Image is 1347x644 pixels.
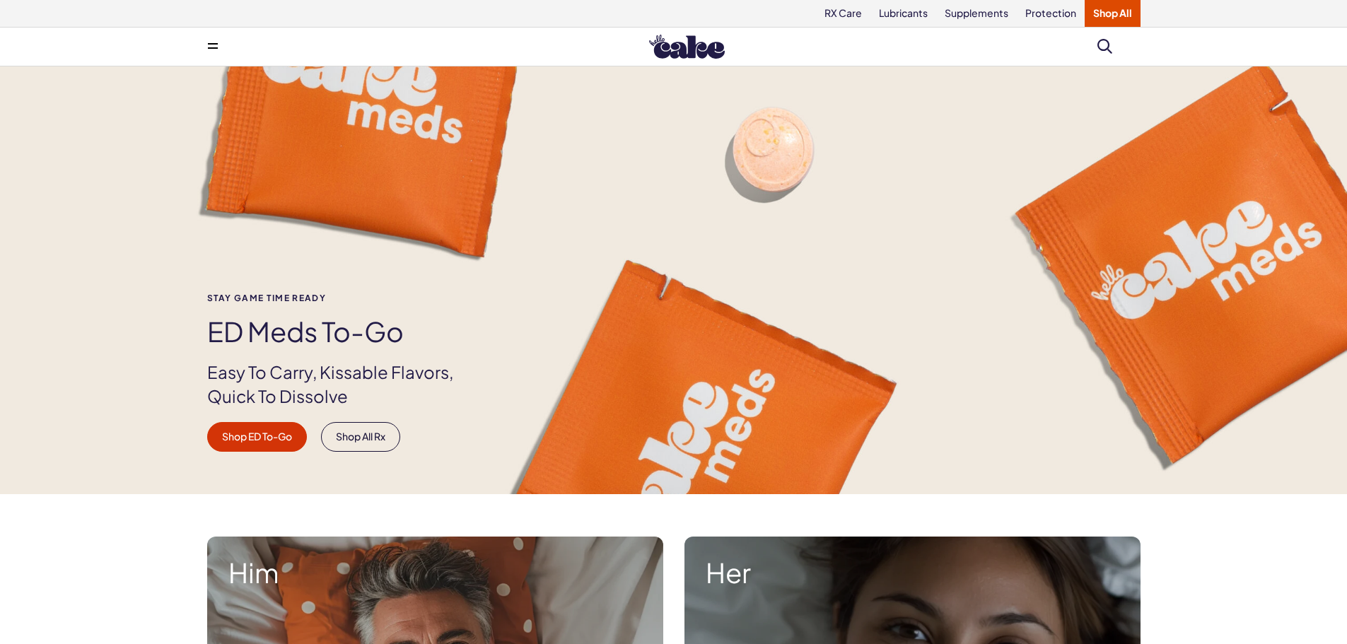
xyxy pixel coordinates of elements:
p: Easy To Carry, Kissable Flavors, Quick To Dissolve [207,361,477,408]
span: Stay Game time ready [207,293,477,303]
h1: ED Meds to-go [207,317,477,346]
a: Shop All Rx [321,422,400,452]
strong: Him [228,558,642,587]
strong: Her [706,558,1119,587]
img: Hello Cake [649,35,725,59]
a: Shop ED To-Go [207,422,307,452]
